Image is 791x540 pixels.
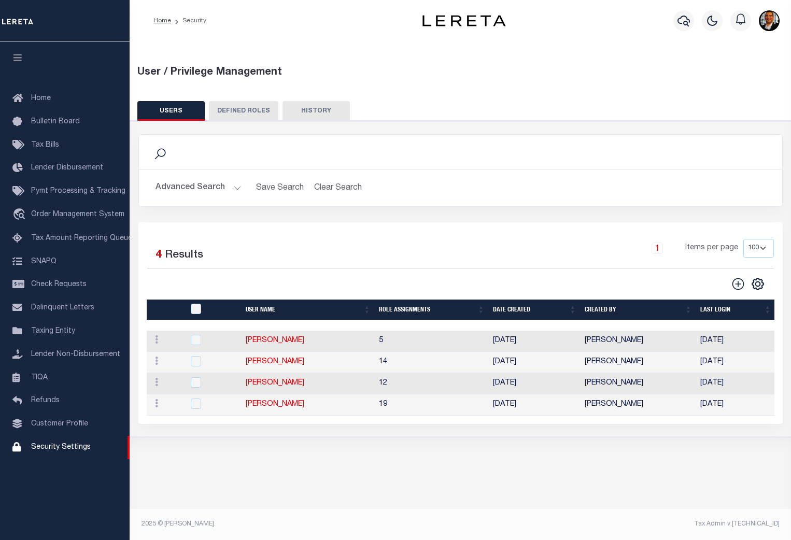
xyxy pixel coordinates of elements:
img: logo-dark.svg [422,15,505,26]
td: [PERSON_NAME] [581,373,696,394]
span: Home [31,95,51,102]
span: Check Requests [31,281,87,288]
td: 19 [375,394,489,416]
span: 4 [156,250,162,261]
td: [DATE] [696,373,775,394]
th: Created By: activate to sort column ascending [581,300,696,321]
li: Security [171,16,206,25]
span: Customer Profile [31,420,88,428]
th: Last Login: activate to sort column ascending [696,300,775,321]
div: 2025 © [PERSON_NAME]. [134,519,461,529]
span: TIQA [31,374,48,381]
th: User Name: activate to sort column ascending [242,300,375,321]
td: [DATE] [489,394,581,416]
td: [PERSON_NAME] [581,352,696,373]
button: DEFINED ROLES [209,101,278,121]
span: Bulletin Board [31,118,80,125]
span: SNAPQ [31,258,56,265]
span: Items per page [685,243,738,254]
label: Results [165,247,203,264]
td: [DATE] [696,331,775,352]
span: Delinquent Letters [31,304,94,311]
i: travel_explore [12,208,29,222]
span: Refunds [31,397,60,404]
td: 12 [375,373,489,394]
a: [PERSON_NAME] [246,337,304,344]
button: USERS [137,101,205,121]
a: [PERSON_NAME] [246,401,304,408]
td: [PERSON_NAME] [581,394,696,416]
td: [DATE] [696,352,775,373]
th: Date Created: activate to sort column ascending [489,300,581,321]
span: Tax Amount Reporting Queue [31,235,132,242]
button: Clear Search [310,178,366,198]
span: Tax Bills [31,141,59,149]
div: Tax Admin v.[TECHNICAL_ID] [468,519,780,529]
td: [PERSON_NAME] [581,331,696,352]
span: Taxing Entity [31,328,75,335]
a: Home [153,18,171,24]
span: Lender Non-Disbursement [31,351,120,358]
span: Order Management System [31,211,124,218]
td: [DATE] [489,352,581,373]
button: Advanced Search [156,178,242,198]
td: 14 [375,352,489,373]
span: Lender Disbursement [31,164,103,172]
th: Role Assignments: activate to sort column ascending [375,300,489,321]
td: [DATE] [696,394,775,416]
button: Save Search [250,178,310,198]
a: [PERSON_NAME] [246,379,304,387]
a: [PERSON_NAME] [246,358,304,365]
a: 1 [652,243,663,254]
div: User / Privilege Management [137,65,784,80]
th: UserID [185,300,242,321]
td: [DATE] [489,331,581,352]
td: 5 [375,331,489,352]
button: HISTORY [282,101,350,121]
span: Pymt Processing & Tracking [31,188,125,195]
td: [DATE] [489,373,581,394]
span: Security Settings [31,444,91,451]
